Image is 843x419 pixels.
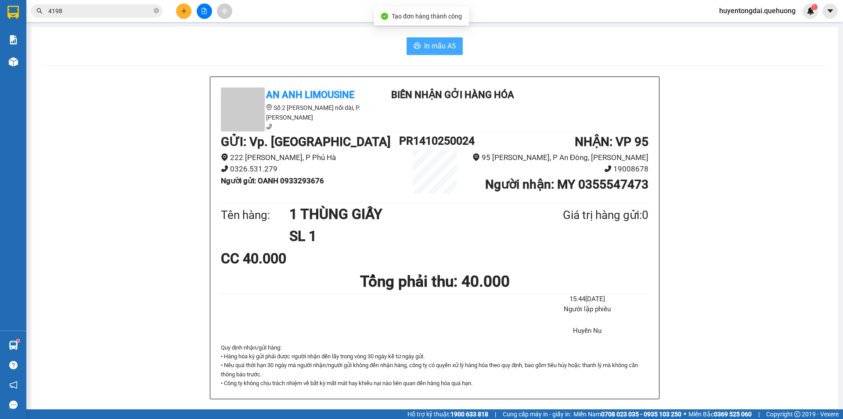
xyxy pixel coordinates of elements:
span: Miền Bắc [688,409,752,419]
button: caret-down [822,4,838,19]
span: | [758,409,760,419]
div: Quy định nhận/gửi hàng : [221,343,648,388]
span: caret-down [826,7,834,15]
span: question-circle [9,361,18,369]
span: environment [221,153,228,161]
div: CC 40.000 [221,248,362,270]
span: huyentongdai.quehuong [712,5,803,16]
span: environment [472,153,480,161]
span: ⚪️ [684,412,686,416]
img: logo-vxr [7,6,19,19]
span: aim [221,8,227,14]
span: | [495,409,496,419]
span: close-circle [154,8,159,13]
input: Tìm tên, số ĐT hoặc mã đơn [48,6,152,16]
li: 19008678 [470,163,648,175]
li: 222 [PERSON_NAME], P Phủ Hà [221,152,399,164]
b: Biên nhận gởi hàng hóa [391,89,514,100]
p: • Nếu quá thời hạn 30 ngày mà người nhận/người gửi không đến nhận hàng, công ty có quyền xử lý hà... [221,361,648,379]
span: Cung cấp máy in - giấy in: [503,409,571,419]
span: file-add [201,8,207,14]
span: phone [221,165,228,172]
img: warehouse-icon [9,57,18,66]
span: copyright [794,411,800,417]
span: phone [604,165,612,172]
button: file-add [197,4,212,19]
img: solution-icon [9,35,18,44]
b: Người nhận : MY 0355547473 [485,177,648,192]
b: NHẬN : VP 95 [575,135,648,149]
li: Huyền Nu [526,326,648,336]
li: 95 [PERSON_NAME], P An Đông, [PERSON_NAME] [470,152,648,164]
div: Giá trị hàng gửi: 0 [520,206,648,224]
span: environment [266,104,272,110]
p: • Công ty không chịu trách nhiệm về bất kỳ mất mát hay khiếu nại nào liên quan đến hàng hóa quá hạn. [221,379,648,388]
span: Tạo đơn hàng thành công [392,13,462,20]
b: An Anh Limousine [11,57,48,98]
span: Hỗ trợ kỹ thuật: [407,409,488,419]
p: • Hàng hóa ký gửi phải được người nhận đến lấy trong vòng 30 ngày kể từ ngày gửi. [221,352,648,361]
b: GỬI : Vp. [GEOGRAPHIC_DATA] [221,135,391,149]
sup: 1 [811,4,818,10]
h1: PR1410250024 [399,132,470,149]
span: close-circle [154,7,159,15]
h1: Tổng phải thu: 40.000 [221,270,648,294]
span: notification [9,381,18,389]
img: icon-new-feature [807,7,814,15]
li: 0326.531.279 [221,163,399,175]
sup: 1 [17,339,19,342]
button: aim [217,4,232,19]
img: warehouse-icon [9,341,18,350]
button: plus [176,4,191,19]
strong: 0369 525 060 [714,411,752,418]
span: Miền Nam [573,409,681,419]
span: check-circle [381,13,388,20]
li: Số 2 [PERSON_NAME] nối dài, P. [PERSON_NAME] [221,103,379,122]
h1: 1 THÙNG GIẤY [289,203,520,225]
span: In mẫu A5 [424,40,456,51]
b: Người gửi : OANH 0933293676 [221,176,324,185]
h1: SL 1 [289,225,520,247]
button: printerIn mẫu A5 [407,37,463,55]
strong: 0708 023 035 - 0935 103 250 [601,411,681,418]
span: 1 [813,4,816,10]
span: search [36,8,43,14]
b: Biên nhận gởi hàng hóa [57,13,84,84]
b: An Anh Limousine [266,89,354,100]
li: Người lập phiếu [526,304,648,315]
span: plus [181,8,187,14]
span: message [9,401,18,409]
li: 15:44[DATE] [526,294,648,305]
div: Tên hàng: [221,206,289,224]
strong: 1900 633 818 [450,411,488,418]
span: phone [266,124,272,130]
span: printer [414,42,421,51]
